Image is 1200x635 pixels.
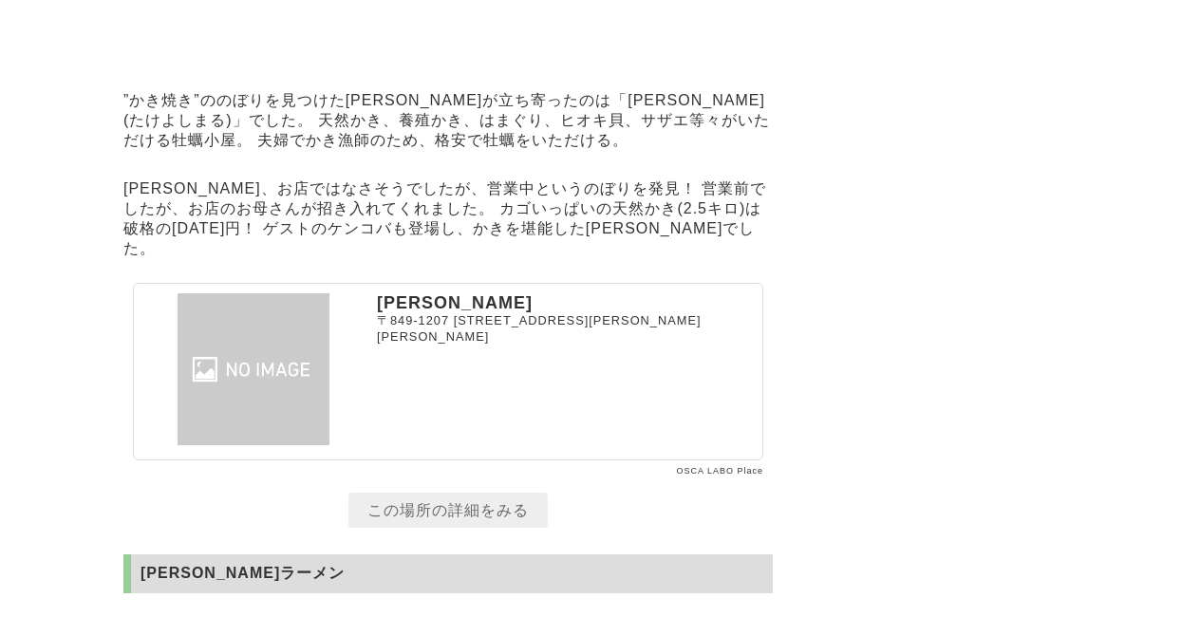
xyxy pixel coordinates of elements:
[123,175,773,264] p: [PERSON_NAME]、お店ではなさそうでしたが、営業中というのぼりを発見！ 営業前でしたが、お店のお母さんが招き入れてくれました。 カゴいっぱいの天然かき(2.5キロ)は破格の[DATE]...
[123,86,773,156] p: ”かき焼き”ののぼりを見つけた[PERSON_NAME]が立ち寄ったのは「[PERSON_NAME](たけよしまる)」でした。 天然かき、養殖かき、はまぐり、ヒオキ貝、サザエ等々がいただける牡蠣...
[377,293,757,313] p: [PERSON_NAME]
[123,554,773,593] h2: [PERSON_NAME]ラーメン
[348,493,548,528] a: この場所の詳細をみる
[377,313,701,344] span: [STREET_ADDRESS][PERSON_NAME][PERSON_NAME]
[676,466,763,476] a: OSCA LABO Place
[140,293,367,445] img: 竹義丸
[377,313,449,327] span: 〒849-1207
